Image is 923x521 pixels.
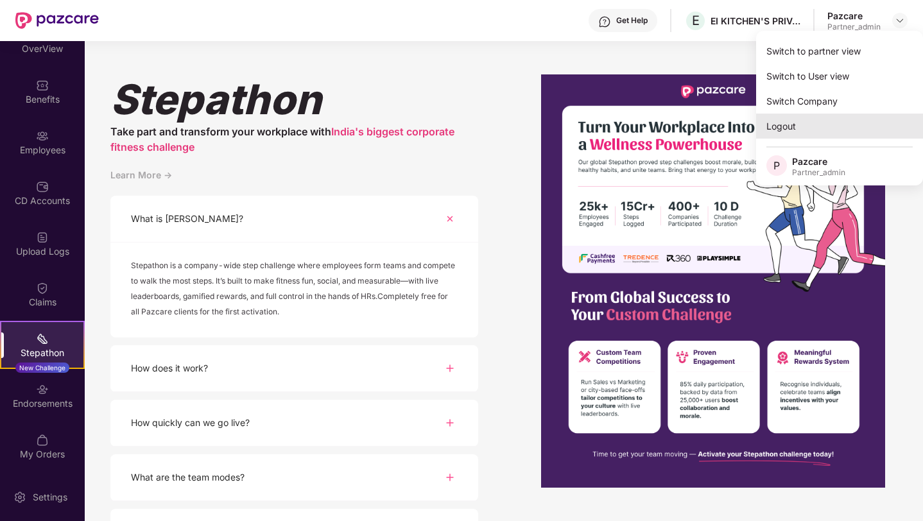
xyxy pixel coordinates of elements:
[756,38,923,64] div: Switch to partner view
[756,64,923,89] div: Switch to User view
[1,346,83,359] div: Stepathon
[110,167,478,196] div: Learn More ->
[15,363,69,373] div: New Challenge
[36,282,49,295] img: svg+xml;base64,PHN2ZyBpZD0iQ2xhaW0iIHhtbG5zPSJodHRwOi8vd3d3LnczLm9yZy8yMDAwL3N2ZyIgd2lkdGg9IjIwIi...
[36,180,49,193] img: svg+xml;base64,PHN2ZyBpZD0iQ0RfQWNjb3VudHMiIGRhdGEtbmFtZT0iQ0QgQWNjb3VudHMiIHhtbG5zPSJodHRwOi8vd3...
[36,79,49,92] img: svg+xml;base64,PHN2ZyBpZD0iQmVuZWZpdHMiIHhtbG5zPSJodHRwOi8vd3d3LnczLm9yZy8yMDAwL3N2ZyIgd2lkdGg9Ij...
[442,470,458,485] img: svg+xml;base64,PHN2ZyBpZD0iUGx1cy0zMngzMiIgeG1sbnM9Imh0dHA6Ly93d3cudzMub3JnLzIwMDAvc3ZnIiB3aWR0aD...
[598,15,611,28] img: svg+xml;base64,PHN2ZyBpZD0iSGVscC0zMngzMiIgeG1sbnM9Imh0dHA6Ly93d3cudzMub3JnLzIwMDAvc3ZnIiB3aWR0aD...
[15,12,99,29] img: New Pazcare Logo
[36,434,49,447] img: svg+xml;base64,PHN2ZyBpZD0iTXlfT3JkZXJzIiBkYXRhLW5hbWU9Ik15IE9yZGVycyIgeG1sbnM9Imh0dHA6Ly93d3cudz...
[131,258,458,322] div: Stepathon is a company-wide step challenge where employees form teams and compete to walk the mos...
[110,124,478,155] div: Take part and transform your workplace with
[711,15,800,27] div: EI KITCHEN'S PRIVATE LIMITED
[756,89,923,114] div: Switch Company
[36,130,49,142] img: svg+xml;base64,PHN2ZyBpZD0iRW1wbG95ZWVzIiB4bWxucz0iaHR0cDovL3d3dy53My5vcmcvMjAwMC9zdmciIHdpZHRoPS...
[827,10,881,22] div: Pazcare
[36,231,49,244] img: svg+xml;base64,PHN2ZyBpZD0iVXBsb2FkX0xvZ3MiIGRhdGEtbmFtZT0iVXBsb2FkIExvZ3MiIHhtbG5zPSJodHRwOi8vd3...
[827,22,881,32] div: Partner_admin
[439,208,461,230] img: svg+xml;base64,PHN2ZyBpZD0iUGx1cy0zMngzMiIgeG1sbnM9Imh0dHA6Ly93d3cudzMub3JnLzIwMDAvc3ZnIiB3aWR0aD...
[756,114,923,139] div: Logout
[131,212,243,226] div: What is [PERSON_NAME]?
[773,158,780,173] span: P
[13,491,26,504] img: svg+xml;base64,PHN2ZyBpZD0iU2V0dGluZy0yMHgyMCIgeG1sbnM9Imh0dHA6Ly93d3cudzMub3JnLzIwMDAvc3ZnIiB3aW...
[131,470,245,484] div: What are the team modes?
[616,15,648,26] div: Get Help
[895,15,905,26] img: svg+xml;base64,PHN2ZyBpZD0iRHJvcGRvd24tMzJ4MzIiIHhtbG5zPSJodHRwOi8vd3d3LnczLm9yZy8yMDAwL3N2ZyIgd2...
[36,332,49,345] img: svg+xml;base64,PHN2ZyB4bWxucz0iaHR0cDovL3d3dy53My5vcmcvMjAwMC9zdmciIHdpZHRoPSIyMSIgaGVpZ2h0PSIyMC...
[442,361,458,376] img: svg+xml;base64,PHN2ZyBpZD0iUGx1cy0zMngzMiIgeG1sbnM9Imh0dHA6Ly93d3cudzMub3JnLzIwMDAvc3ZnIiB3aWR0aD...
[131,361,208,375] div: How does it work?
[110,74,478,124] div: Stepathon
[29,491,71,504] div: Settings
[792,167,845,178] div: Partner_admin
[36,383,49,396] img: svg+xml;base64,PHN2ZyBpZD0iRW5kb3JzZW1lbnRzIiB4bWxucz0iaHR0cDovL3d3dy53My5vcmcvMjAwMC9zdmciIHdpZH...
[792,155,845,167] div: Pazcare
[442,415,458,431] img: svg+xml;base64,PHN2ZyBpZD0iUGx1cy0zMngzMiIgeG1sbnM9Imh0dHA6Ly93d3cudzMub3JnLzIwMDAvc3ZnIiB3aWR0aD...
[692,13,700,28] span: E
[131,416,250,430] div: How quickly can we go live?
